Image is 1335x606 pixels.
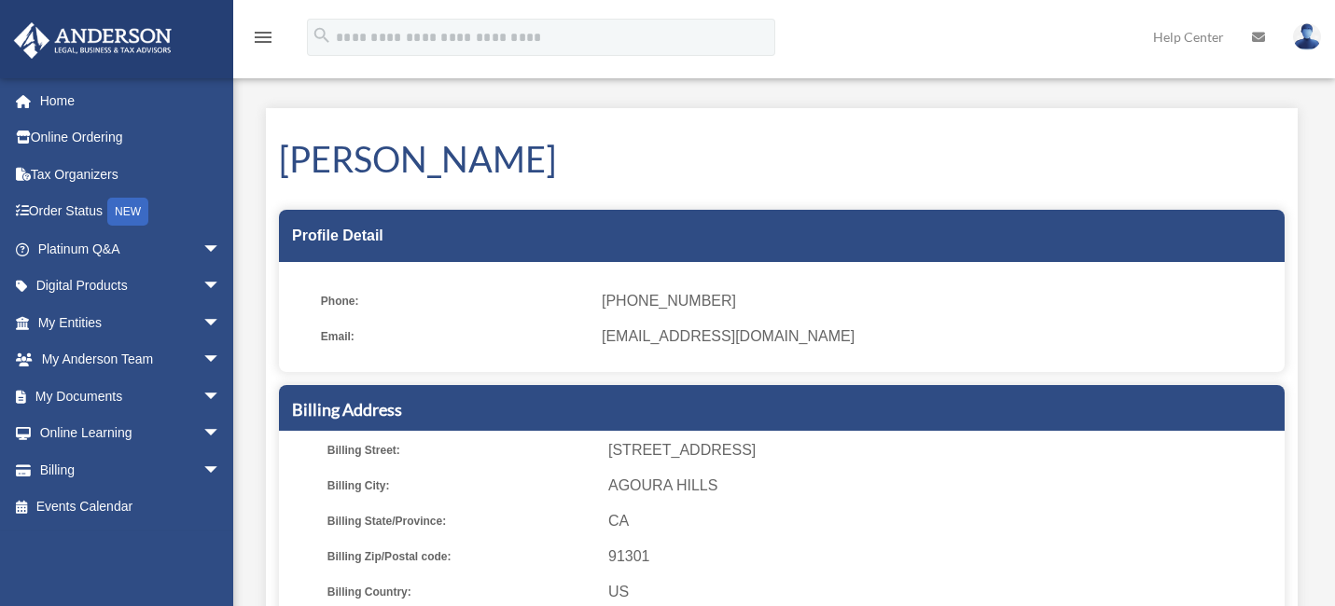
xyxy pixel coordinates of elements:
a: Order StatusNEW [13,193,249,231]
span: Email: [321,324,589,350]
span: arrow_drop_down [202,341,240,379]
img: User Pic [1293,23,1321,50]
span: arrow_drop_down [202,268,240,306]
span: [EMAIL_ADDRESS][DOMAIN_NAME] [602,324,1272,350]
a: My Documentsarrow_drop_down [13,378,249,415]
div: Profile Detail [279,210,1285,262]
span: Billing State/Province: [327,508,595,534]
a: Events Calendar [13,489,249,526]
img: Anderson Advisors Platinum Portal [8,22,177,59]
span: Billing Street: [327,437,595,463]
span: US [608,579,1278,605]
span: AGOURA HILLS [608,473,1278,499]
i: menu [252,26,274,48]
a: menu [252,33,274,48]
a: Billingarrow_drop_down [13,451,249,489]
h1: [PERSON_NAME] [279,134,1285,184]
a: My Anderson Teamarrow_drop_down [13,341,249,379]
span: CA [608,508,1278,534]
span: [STREET_ADDRESS] [608,437,1278,463]
span: Billing City: [327,473,595,499]
a: Online Ordering [13,119,249,157]
span: arrow_drop_down [202,230,240,269]
h5: Billing Address [292,398,1272,421]
a: Platinum Q&Aarrow_drop_down [13,230,249,268]
span: arrow_drop_down [202,415,240,453]
span: Phone: [321,288,589,314]
span: 91301 [608,544,1278,570]
span: Billing Zip/Postal code: [327,544,595,570]
a: Home [13,82,249,119]
a: Digital Productsarrow_drop_down [13,268,249,305]
a: Tax Organizers [13,156,249,193]
div: NEW [107,198,148,226]
i: search [312,25,332,46]
span: [PHONE_NUMBER] [602,288,1272,314]
span: arrow_drop_down [202,378,240,416]
a: My Entitiesarrow_drop_down [13,304,249,341]
span: arrow_drop_down [202,451,240,489]
a: Online Learningarrow_drop_down [13,415,249,452]
span: arrow_drop_down [202,304,240,342]
span: Billing Country: [327,579,595,605]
